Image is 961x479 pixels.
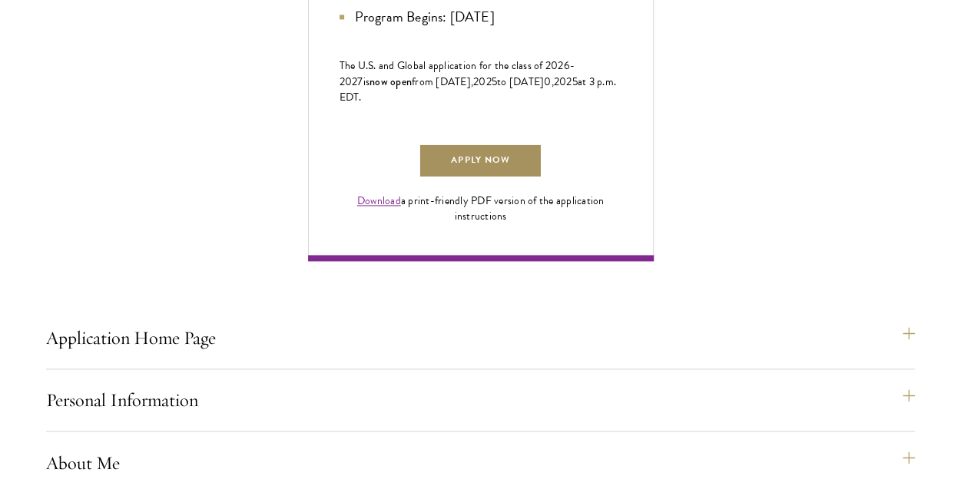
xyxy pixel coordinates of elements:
[552,74,554,90] span: ,
[46,319,915,356] button: Application Home Page
[564,58,570,74] span: 6
[369,74,412,89] span: now open
[419,144,542,178] a: Apply Now
[340,6,622,28] li: Program Begins: [DATE]
[357,193,401,209] a: Download
[363,74,370,90] span: is
[340,74,617,105] span: at 3 p.m. EDT.
[544,74,551,90] span: 0
[554,74,572,90] span: 202
[340,58,564,74] span: The U.S. and Global application for the class of 202
[492,74,497,90] span: 5
[572,74,578,90] span: 5
[340,193,622,224] div: a print-friendly PDF version of the application instructions
[412,74,473,90] span: from [DATE],
[357,74,363,90] span: 7
[340,58,575,90] span: -202
[473,74,492,90] span: 202
[497,74,544,90] span: to [DATE]
[46,382,915,418] button: Personal Information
